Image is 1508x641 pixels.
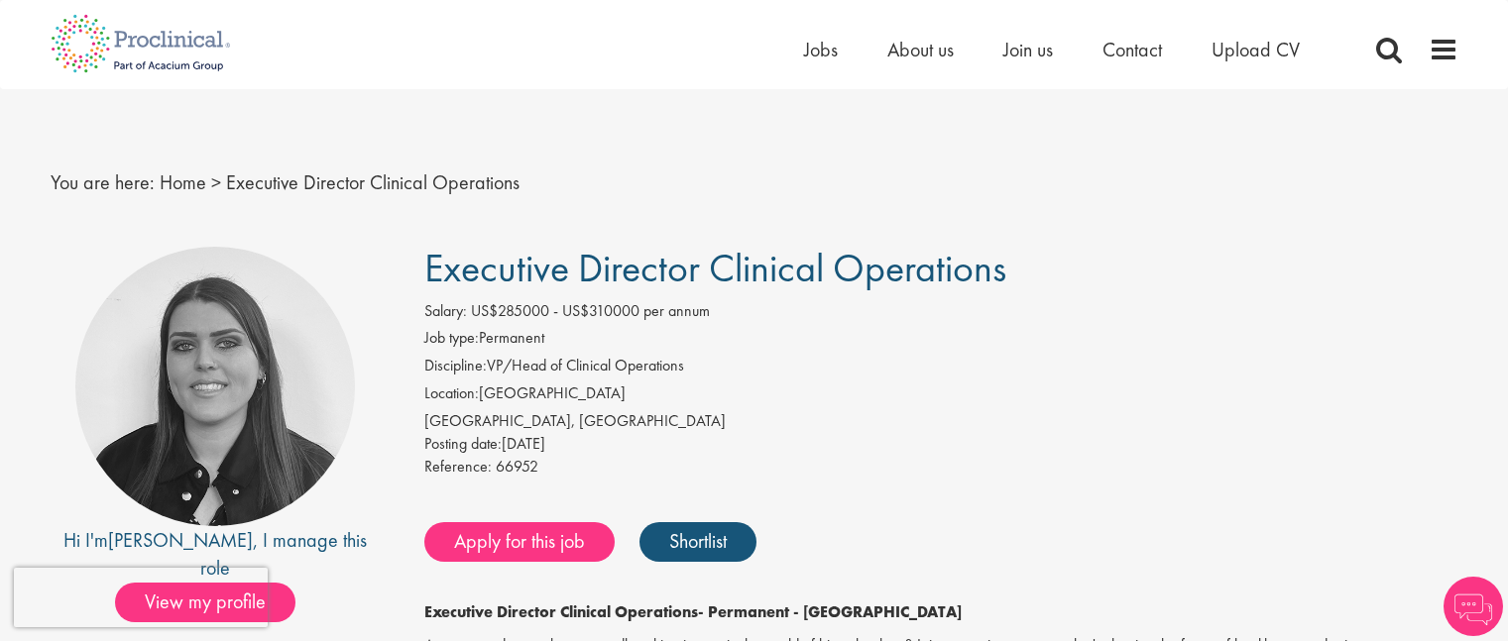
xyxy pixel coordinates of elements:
span: Posting date: [424,433,502,454]
img: Chatbot [1444,577,1503,636]
a: [PERSON_NAME] [108,527,253,553]
a: Upload CV [1212,37,1300,62]
span: You are here: [51,169,155,195]
div: [DATE] [424,433,1458,456]
a: Jobs [804,37,838,62]
div: [GEOGRAPHIC_DATA], [GEOGRAPHIC_DATA] [424,410,1458,433]
div: Hi I'm , I manage this role [51,526,381,583]
span: US$285000 - US$310000 per annum [471,300,710,321]
img: imeage of recruiter Ciara Noble [75,247,355,526]
li: VP/Head of Clinical Operations [424,355,1458,382]
span: > [211,169,221,195]
a: Join us [1003,37,1053,62]
span: Executive Director Clinical Operations [226,169,520,195]
a: About us [887,37,954,62]
a: Shortlist [639,522,756,562]
label: Reference: [424,456,492,479]
li: [GEOGRAPHIC_DATA] [424,382,1458,410]
label: Location: [424,382,479,405]
label: Discipline: [424,355,487,377]
strong: - Permanent - [GEOGRAPHIC_DATA] [698,601,962,622]
strong: Executive Director Clinical Operations [424,601,698,622]
span: Executive Director Clinical Operations [424,243,1006,293]
label: Salary: [424,300,467,323]
iframe: reCAPTCHA [14,568,268,627]
label: Job type: [424,327,479,350]
span: 66952 [496,456,538,477]
a: Apply for this job [424,522,615,562]
li: Permanent [424,327,1458,355]
a: Contact [1102,37,1162,62]
a: breadcrumb link [160,169,206,195]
